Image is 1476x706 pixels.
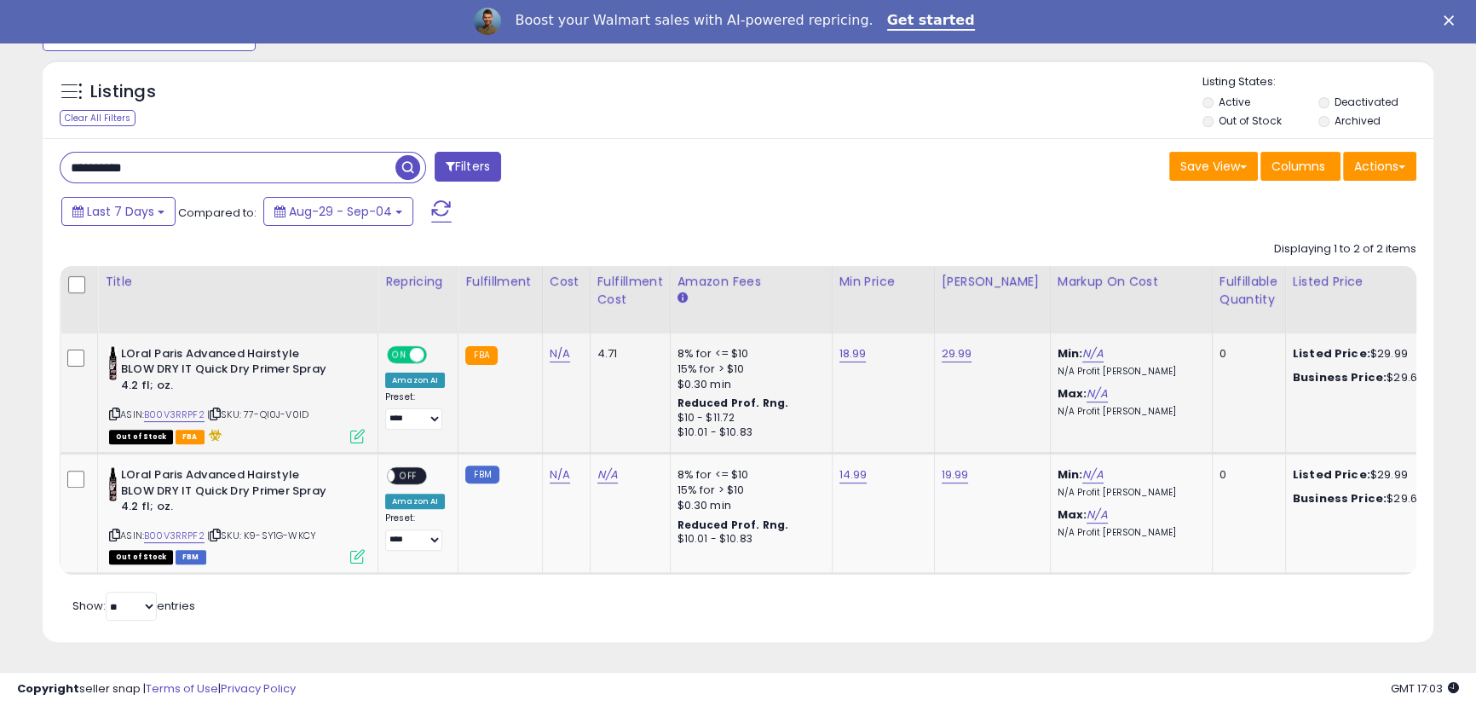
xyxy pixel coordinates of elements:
[1058,406,1199,418] p: N/A Profit [PERSON_NAME]
[90,80,156,104] h5: Listings
[385,512,445,551] div: Preset:
[465,273,534,291] div: Fulfillment
[677,467,819,483] div: 8% for <= $10
[887,12,975,31] a: Get started
[942,273,1043,291] div: [PERSON_NAME]
[1260,152,1341,181] button: Columns
[60,110,135,126] div: Clear All Filters
[1219,273,1278,309] div: Fulfillable Quantity
[839,345,867,362] a: 18.99
[597,273,663,309] div: Fulfillment Cost
[1293,345,1370,362] b: Listed Price:
[839,273,927,291] div: Min Price
[1293,273,1440,291] div: Listed Price
[1202,74,1433,90] p: Listing States:
[263,197,413,226] button: Aug-29 - Sep-04
[1391,680,1459,697] span: 2025-09-12 17:03 GMT
[677,425,819,440] div: $10.01 - $10.83
[435,152,501,182] button: Filters
[109,467,117,501] img: 41ccE7azreL._SL40_.jpg
[205,429,222,441] i: hazardous material
[550,466,570,483] a: N/A
[839,466,868,483] a: 14.99
[1082,466,1103,483] a: N/A
[87,203,154,220] span: Last 7 Days
[1274,241,1416,258] div: Displaying 1 to 2 of 2 items
[72,598,195,614] span: Show: entries
[1058,506,1087,523] b: Max:
[465,466,499,483] small: FBM
[395,469,422,483] span: OFF
[109,430,173,444] span: All listings that are currently out of stock and unavailable for purchase on Amazon
[515,12,873,29] div: Boost your Walmart sales with AI-powered repricing.
[1444,15,1461,26] div: Close
[1219,95,1250,109] label: Active
[1343,152,1416,181] button: Actions
[597,346,657,362] div: 4.71
[677,411,819,425] div: $10 - $11.72
[144,408,205,422] a: B00V3RRPF2
[677,362,819,377] div: 15% for > $10
[1058,385,1087,402] b: Max:
[109,467,365,562] div: ASIN:
[1293,491,1434,506] div: $29.69
[121,346,328,398] b: LOral Paris Advanced Hairstyle BLOW DRY IT Quick Dry Primer Spray 4.2 fl; oz.
[1293,467,1434,483] div: $29.99
[550,345,570,362] a: N/A
[677,498,819,513] div: $0.30 min
[109,346,117,380] img: 41ccE7azreL._SL40_.jpg
[1087,506,1107,524] a: N/A
[17,681,296,697] div: seller snap | |
[289,203,392,220] span: Aug-29 - Sep-04
[1058,345,1083,362] b: Min:
[677,396,789,410] b: Reduced Prof. Rng.
[597,466,618,483] a: N/A
[221,680,296,697] a: Privacy Policy
[677,377,819,392] div: $0.30 min
[109,550,173,564] span: All listings that are currently out of stock and unavailable for purchase on Amazon
[1050,266,1212,333] th: The percentage added to the cost of goods (COGS) that forms the calculator for Min & Max prices.
[942,345,972,362] a: 29.99
[1219,113,1281,128] label: Out of Stock
[677,273,825,291] div: Amazon Fees
[1293,490,1387,506] b: Business Price:
[677,532,819,547] div: $10.01 - $10.83
[1293,466,1370,483] b: Listed Price:
[146,680,218,697] a: Terms of Use
[385,391,445,430] div: Preset:
[385,373,445,388] div: Amazon AI
[1219,467,1272,483] div: 0
[424,347,452,362] span: OFF
[1058,366,1199,378] p: N/A Profit [PERSON_NAME]
[1058,466,1083,483] b: Min:
[1058,487,1199,499] p: N/A Profit [PERSON_NAME]
[1271,158,1325,175] span: Columns
[1082,345,1103,362] a: N/A
[1169,152,1258,181] button: Save View
[105,273,371,291] div: Title
[176,430,205,444] span: FBA
[61,197,176,226] button: Last 7 Days
[144,529,205,543] a: B00V3RRPF2
[677,291,688,306] small: Amazon Fees.
[389,347,410,362] span: ON
[942,466,969,483] a: 19.99
[1335,95,1398,109] label: Deactivated
[385,273,451,291] div: Repricing
[1087,385,1107,402] a: N/A
[176,550,206,564] span: FBM
[1058,527,1199,539] p: N/A Profit [PERSON_NAME]
[385,494,445,509] div: Amazon AI
[677,518,789,532] b: Reduced Prof. Rng.
[1293,370,1434,385] div: $29.69
[1293,346,1434,362] div: $29.99
[121,467,328,519] b: LOral Paris Advanced Hairstyle BLOW DRY IT Quick Dry Primer Spray 4.2 fl; oz.
[1293,369,1387,385] b: Business Price:
[550,273,583,291] div: Cost
[1058,273,1205,291] div: Markup on Cost
[178,205,257,221] span: Compared to:
[17,680,79,697] strong: Copyright
[109,346,365,442] div: ASIN:
[1335,113,1381,128] label: Archived
[677,483,819,498] div: 15% for > $10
